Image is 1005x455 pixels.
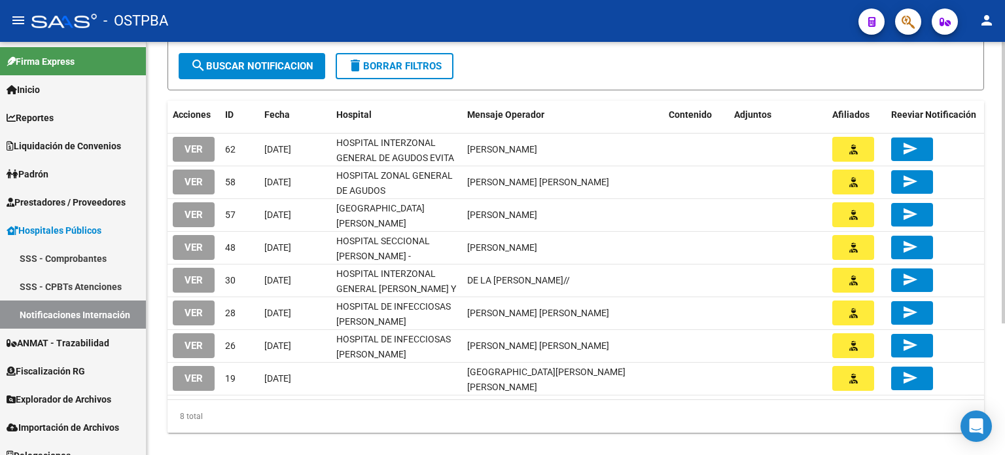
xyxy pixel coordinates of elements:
div: [DATE] [264,273,326,288]
mat-icon: person [979,12,995,28]
mat-icon: send [902,206,918,222]
span: AYALA , MATEO NICOLAS [467,340,609,351]
span: Firma Express [7,54,75,69]
span: ROJAS LEON [467,144,537,155]
datatable-header-cell: Afiliados [827,101,886,129]
button: VER [173,137,215,161]
button: VER [173,268,215,292]
span: Liquidación de Convenios [7,139,121,153]
mat-icon: send [902,304,918,320]
datatable-header-cell: ID [220,101,259,129]
span: Hospitales Públicos [7,223,101,238]
span: Explorador de Archivos [7,392,111,407]
span: Fiscalización RG [7,364,85,378]
span: ANMAT - Trazabilidad [7,336,109,350]
button: VER [173,366,215,390]
div: [DATE] [264,371,326,386]
div: [DATE] [264,338,326,354]
span: HOSPITAL DE INFECCIOSAS [PERSON_NAME] [336,334,451,359]
mat-icon: menu [10,12,26,28]
span: QUINTERO ANGEL MARTIN [467,242,537,253]
mat-icon: send [902,370,918,386]
span: HOSPITAL SECCIONAL [PERSON_NAME] - [PERSON_NAME] [336,236,430,276]
div: [DATE] [264,306,326,321]
span: Reeviar Notificación [891,109,976,120]
button: VER [173,170,215,194]
button: VER [173,333,215,357]
span: Acciones [173,109,211,120]
span: Inicio [7,82,40,97]
span: Afiliados [832,109,870,120]
span: 19 [225,373,236,384]
span: Adjuntos [734,109,771,120]
mat-icon: send [902,337,918,353]
span: Contenido [669,109,712,120]
span: 58 [225,177,236,187]
span: VER [185,177,203,189]
span: [GEOGRAPHIC_DATA][PERSON_NAME] [336,203,425,228]
span: HOSPITAL INTERZONAL GENERAL [PERSON_NAME] Y PLANES [336,268,456,309]
span: HOSPITAL DE INFECCIOSAS [PERSON_NAME] [336,301,451,327]
datatable-header-cell: Contenido [663,101,729,129]
span: VER [185,275,203,287]
datatable-header-cell: Adjuntos [729,101,827,129]
span: Fecha [264,109,290,120]
button: Borrar Filtros [336,53,453,79]
div: [DATE] [264,175,326,190]
datatable-header-cell: Hospital [331,101,462,129]
span: VER [185,242,203,254]
span: 30 [225,275,236,285]
span: Hospital [336,109,372,120]
span: VER [185,308,203,319]
button: VER [173,202,215,227]
mat-icon: send [902,173,918,189]
mat-icon: send [902,239,918,255]
div: [DATE] [264,240,326,255]
span: VER [185,209,203,221]
span: Importación de Archivos [7,420,119,435]
mat-icon: search [190,58,206,73]
button: VER [173,300,215,325]
datatable-header-cell: Reeviar Notificación [886,101,984,129]
div: Open Intercom Messenger [961,410,992,442]
span: 57 [225,209,236,220]
span: 62 [225,144,236,155]
mat-icon: send [902,272,918,287]
mat-icon: send [902,141,918,156]
span: Prestadores / Proveedores [7,195,126,209]
datatable-header-cell: Acciones [167,101,220,129]
span: VER [185,373,203,385]
span: Reportes [7,111,54,125]
span: VER [185,144,203,156]
datatable-header-cell: Mensaje Operador [462,101,663,129]
span: 28 [225,308,236,318]
span: ID [225,109,234,120]
span: Padrón [7,167,48,181]
div: 8 total [167,400,984,433]
span: DE LA GRACIA BARRIOS FATIMA// [467,275,570,285]
mat-icon: delete [347,58,363,73]
span: Borrar Filtros [347,60,442,72]
span: Duarte Facundo Agustin [467,209,537,220]
span: HOSPITAL INTERZONAL GENERAL DE AGUDOS EVITA [336,137,454,163]
span: Buscar Notificacion [190,60,313,72]
span: Mensaje Operador [467,109,544,120]
div: [DATE] [264,208,326,223]
span: - OSTPBA [103,7,168,35]
span: HOSPITAL DE VILLA GESELL [467,367,626,392]
span: AYALA , MATEO NICOLAS [467,308,609,318]
datatable-header-cell: Fecha [259,101,331,129]
span: 26 [225,340,236,351]
span: VER [185,340,203,352]
button: VER [173,235,215,259]
span: HOSPITAL ZONAL GENERAL DE AGUDOS DESCENTRALIZADO EVITA PUEBLO [336,170,453,225]
div: [DATE] [264,142,326,157]
span: 48 [225,242,236,253]
span: LEON ROJAS SERGIO MARTIN [467,177,609,187]
button: Buscar Notificacion [179,53,325,79]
